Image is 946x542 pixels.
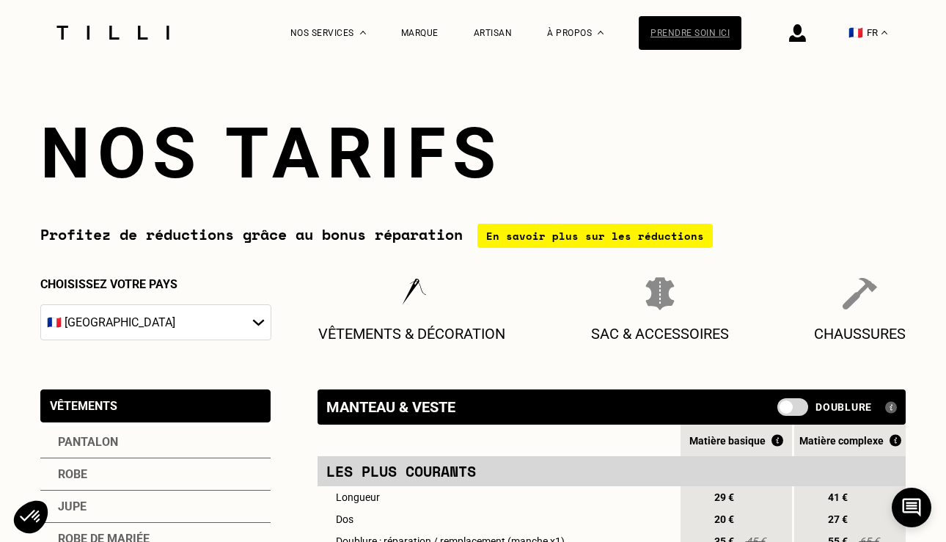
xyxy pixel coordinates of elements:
[815,401,872,413] span: Doublure
[318,456,678,486] td: Les plus courants
[814,325,906,343] p: Chaussures
[681,434,792,447] div: Matière basique
[40,458,271,491] div: Robe
[326,398,455,416] div: Manteau & veste
[40,426,271,458] div: Pantalon
[890,434,901,447] img: Qu'est ce que le Bonus Réparation ?
[848,26,863,40] span: 🇫🇷
[318,486,678,508] td: Longueur
[51,26,175,40] img: Logo du service de couturière Tilli
[824,491,851,503] span: 41 €
[395,277,428,310] img: Vêtements & décoration
[881,31,887,34] img: menu déroulant
[843,277,876,310] img: Chaussures
[318,325,505,343] p: Vêtements & décoration
[318,508,678,530] td: Dos
[711,513,737,525] span: 20 €
[591,325,729,343] p: Sac & Accessoires
[711,491,737,503] span: 29 €
[40,277,271,291] p: Choisissez votre pays
[477,224,713,248] div: En savoir plus sur les réductions
[794,434,906,447] div: Matière complexe
[639,16,741,50] a: Prendre soin ici
[360,31,366,34] img: Menu déroulant
[789,24,806,42] img: icône connexion
[40,112,906,194] h1: Nos tarifs
[40,491,271,523] div: Jupe
[598,31,604,34] img: Menu déroulant à propos
[50,399,117,413] div: Vêtements
[474,28,513,38] a: Artisan
[401,28,439,38] a: Marque
[771,434,783,447] img: Qu'est ce que le Bonus Réparation ?
[824,513,851,525] span: 27 €
[40,224,906,248] div: Profitez de réductions grâce au bonus réparation
[885,401,897,414] img: Qu'est ce qu'une doublure ?
[645,277,675,310] img: Sac & Accessoires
